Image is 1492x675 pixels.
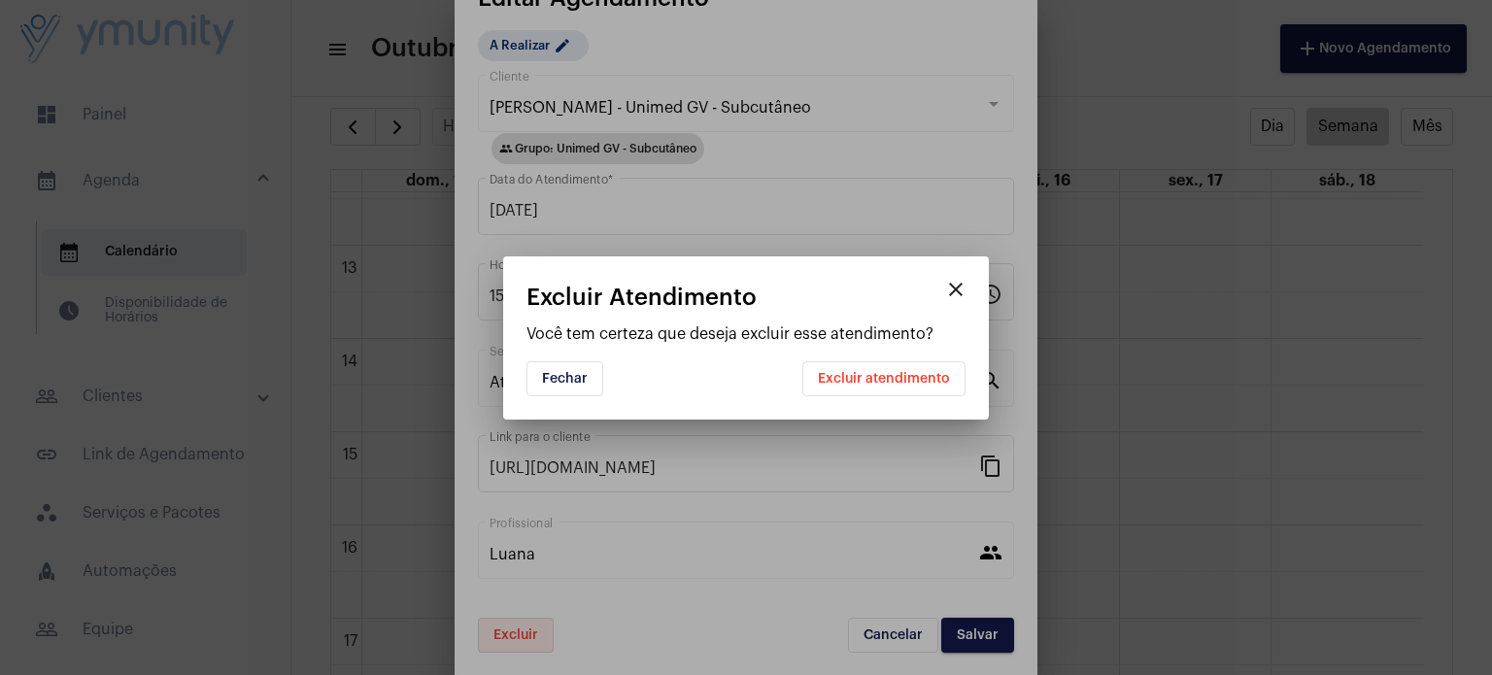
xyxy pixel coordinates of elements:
span: Excluir Atendimento [526,285,757,310]
span: Fechar [542,372,588,386]
p: Você tem certeza que deseja excluir esse atendimento? [526,325,966,343]
button: Fechar [526,361,603,396]
button: Excluir atendimento [802,361,966,396]
span: Excluir atendimento [818,372,950,386]
mat-icon: close [944,278,967,301]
